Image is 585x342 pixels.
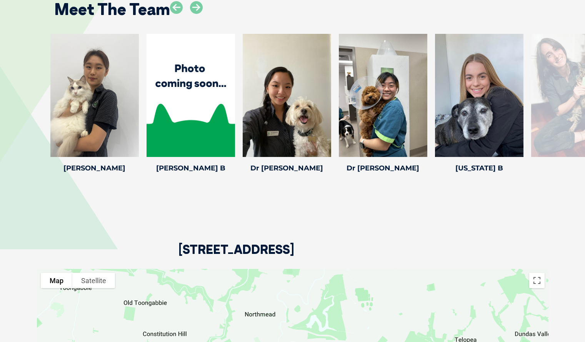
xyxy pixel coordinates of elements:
[72,273,115,288] button: Show satellite imagery
[178,243,294,269] h2: [STREET_ADDRESS]
[339,165,427,172] h4: Dr [PERSON_NAME]
[243,165,331,172] h4: Dr [PERSON_NAME]
[50,165,139,172] h4: [PERSON_NAME]
[529,273,545,288] button: Toggle fullscreen view
[435,165,523,172] h4: [US_STATE] B
[41,273,72,288] button: Show street map
[147,165,235,172] h4: [PERSON_NAME] B
[54,1,170,17] h2: Meet The Team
